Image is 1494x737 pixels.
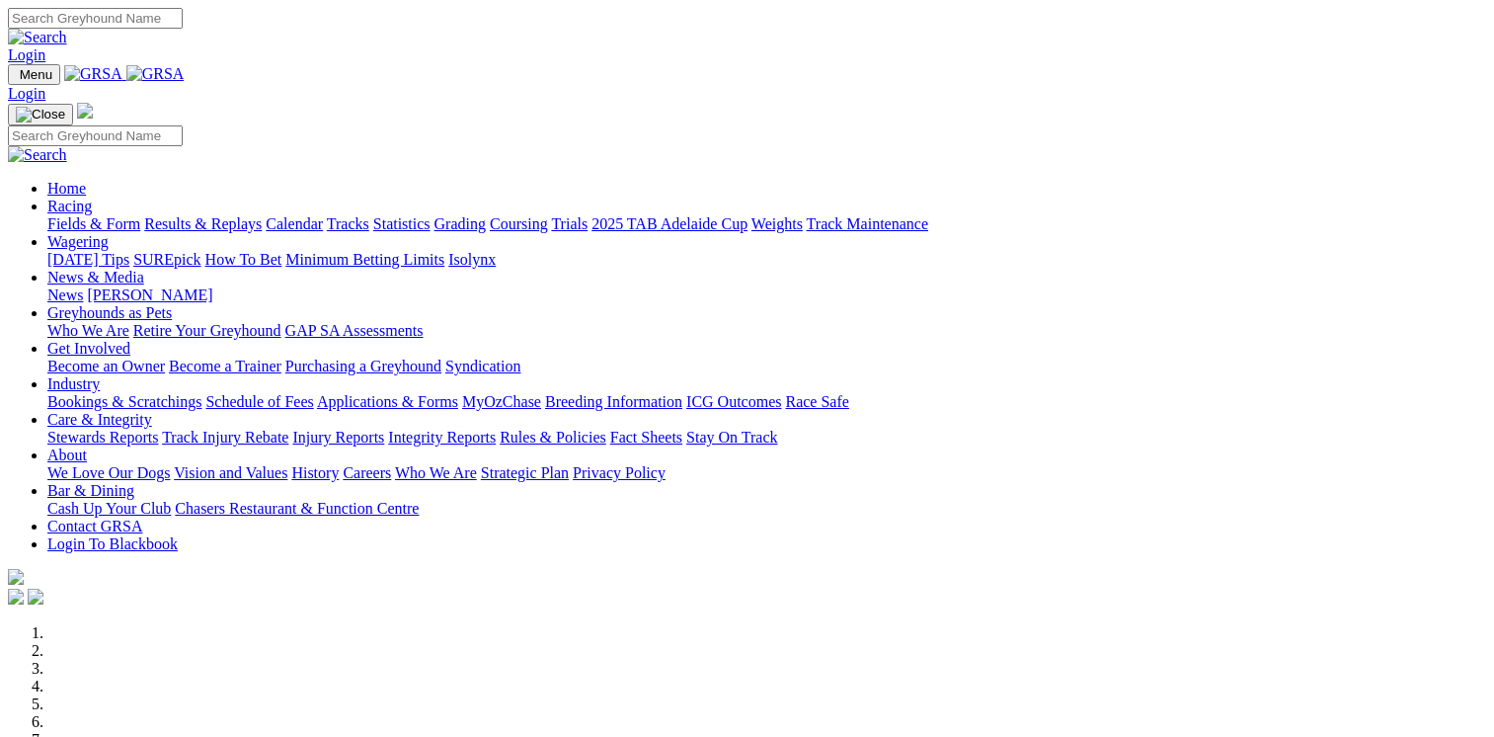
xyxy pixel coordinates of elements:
a: Become a Trainer [169,358,281,374]
div: Bar & Dining [47,500,1486,518]
a: Privacy Policy [573,464,666,481]
div: Care & Integrity [47,429,1486,447]
a: Greyhounds as Pets [47,304,172,321]
a: News [47,287,83,303]
a: Schedule of Fees [205,393,313,410]
a: Tracks [327,215,369,232]
span: Menu [20,67,52,82]
img: GRSA [126,65,185,83]
a: Syndication [445,358,520,374]
a: Strategic Plan [481,464,569,481]
a: Bookings & Scratchings [47,393,201,410]
img: logo-grsa-white.png [8,569,24,585]
a: Applications & Forms [317,393,458,410]
a: Fields & Form [47,215,140,232]
div: Industry [47,393,1486,411]
img: Search [8,146,67,164]
a: GAP SA Assessments [285,322,424,339]
img: GRSA [64,65,122,83]
img: twitter.svg [28,589,43,605]
a: Login [8,85,45,102]
a: Bar & Dining [47,482,134,499]
a: Statistics [373,215,431,232]
a: Careers [343,464,391,481]
a: Home [47,180,86,197]
a: SUREpick [133,251,200,268]
a: Cash Up Your Club [47,500,171,517]
a: We Love Our Dogs [47,464,170,481]
a: ICG Outcomes [686,393,781,410]
a: Racing [47,198,92,214]
a: Isolynx [448,251,496,268]
a: Trials [551,215,588,232]
img: Search [8,29,67,46]
a: [DATE] Tips [47,251,129,268]
a: Get Involved [47,340,130,357]
a: [PERSON_NAME] [87,287,212,303]
button: Toggle navigation [8,104,73,125]
a: Grading [434,215,486,232]
div: Greyhounds as Pets [47,322,1486,340]
a: Contact GRSA [47,518,142,534]
a: Vision and Values [174,464,287,481]
a: Chasers Restaurant & Function Centre [175,500,419,517]
a: Coursing [490,215,548,232]
a: Race Safe [785,393,848,410]
img: facebook.svg [8,589,24,605]
button: Toggle navigation [8,64,60,85]
a: How To Bet [205,251,282,268]
a: Rules & Policies [500,429,606,446]
input: Search [8,8,183,29]
div: About [47,464,1486,482]
div: Wagering [47,251,1486,269]
a: Weights [751,215,803,232]
a: Track Maintenance [807,215,928,232]
a: Who We Are [47,322,129,339]
div: Get Involved [47,358,1486,375]
a: Become an Owner [47,358,165,374]
a: Integrity Reports [388,429,496,446]
a: Purchasing a Greyhound [285,358,441,374]
a: Track Injury Rebate [162,429,288,446]
img: Close [16,107,65,123]
a: About [47,447,87,463]
a: Calendar [266,215,323,232]
a: Wagering [47,233,109,250]
a: Retire Your Greyhound [133,322,281,339]
div: News & Media [47,287,1486,304]
a: Stewards Reports [47,429,158,446]
a: Breeding Information [545,393,682,410]
a: Care & Integrity [47,411,152,428]
a: Minimum Betting Limits [285,251,444,268]
a: MyOzChase [462,393,541,410]
a: Login To Blackbook [47,535,178,552]
a: Stay On Track [686,429,777,446]
a: Who We Are [395,464,477,481]
a: Fact Sheets [610,429,682,446]
img: logo-grsa-white.png [77,103,93,119]
div: Racing [47,215,1486,233]
a: 2025 TAB Adelaide Cup [591,215,747,232]
a: Injury Reports [292,429,384,446]
a: News & Media [47,269,144,286]
a: Results & Replays [144,215,262,232]
a: Login [8,46,45,63]
a: History [291,464,339,481]
input: Search [8,125,183,146]
a: Industry [47,375,100,392]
